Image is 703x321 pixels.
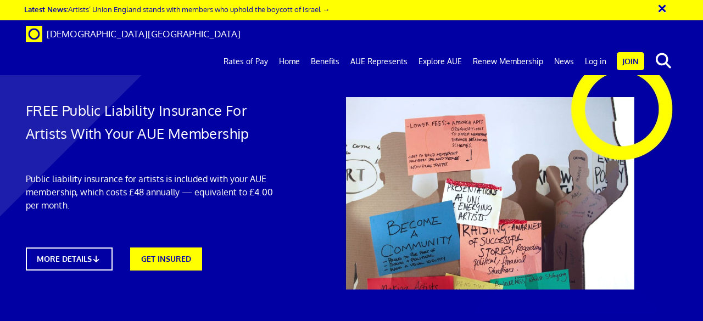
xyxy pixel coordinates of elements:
a: Explore AUE [413,48,467,75]
a: Brand [DEMOGRAPHIC_DATA][GEOGRAPHIC_DATA] [18,20,249,48]
a: GET INSURED [130,247,202,271]
a: News [549,48,579,75]
a: Join [617,52,644,70]
span: [DEMOGRAPHIC_DATA][GEOGRAPHIC_DATA] [47,28,241,40]
a: Rates of Pay [218,48,274,75]
a: Renew Membership [467,48,549,75]
a: MORE DETAILS [26,247,113,271]
h1: FREE Public Liability Insurance For Artists With Your AUE Membership [26,99,288,145]
strong: Latest News: [24,4,68,14]
button: search [646,49,680,72]
a: Home [274,48,305,75]
a: Benefits [305,48,345,75]
a: Log in [579,48,612,75]
a: AUE Represents [345,48,413,75]
a: Latest News:Artists’ Union England stands with members who uphold the boycott of Israel → [24,4,330,14]
p: Public liability insurance for artists is included with your AUE membership, which costs £48 annu... [26,172,288,212]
